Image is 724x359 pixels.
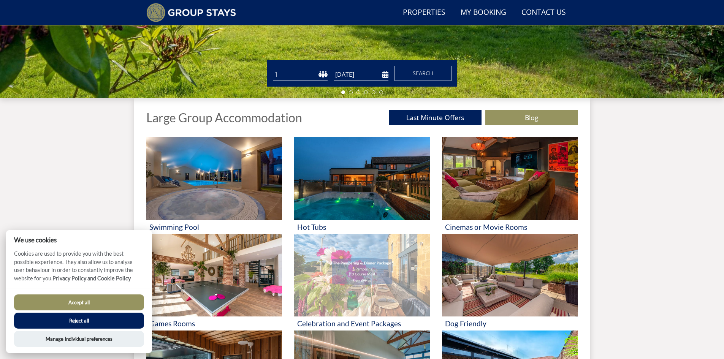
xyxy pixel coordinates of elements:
p: Cookies are used to provide you with the best possible experience. They also allow us to analyse ... [6,250,152,288]
h1: Large Group Accommodation [146,111,302,124]
img: Group Stays [146,3,236,22]
a: 'Games Rooms' - Large Group Accommodation Holiday Ideas Games Rooms [146,234,282,331]
a: 'Dog Friendly' - Large Group Accommodation Holiday Ideas Dog Friendly [442,234,578,331]
img: 'Swimming Pool' - Large Group Accommodation Holiday Ideas [146,137,282,220]
h3: Hot Tubs [297,223,427,231]
img: 'Cinemas or Movie Rooms' - Large Group Accommodation Holiday Ideas [442,137,578,220]
button: Search [394,66,452,81]
a: Properties [400,4,448,21]
a: 'Cinemas or Movie Rooms' - Large Group Accommodation Holiday Ideas Cinemas or Movie Rooms [442,137,578,234]
h3: Games Rooms [149,319,279,327]
a: Privacy Policy and Cookie Policy [52,275,131,282]
span: Search [413,70,433,77]
img: 'Dog Friendly' - Large Group Accommodation Holiday Ideas [442,234,578,317]
img: 'Games Rooms' - Large Group Accommodation Holiday Ideas [146,234,282,317]
a: Blog [485,110,578,125]
a: Contact Us [518,4,569,21]
a: 'Celebration and Event Packages' - Large Group Accommodation Holiday Ideas Celebration and Event ... [294,234,430,331]
h3: Celebration and Event Packages [297,319,427,327]
input: Arrival Date [334,68,388,81]
h2: We use cookies [6,236,152,244]
a: 'Swimming Pool' - Large Group Accommodation Holiday Ideas Swimming Pool [146,137,282,234]
h3: Swimming Pool [149,223,279,231]
img: 'Celebration and Event Packages' - Large Group Accommodation Holiday Ideas [294,234,430,317]
h3: Cinemas or Movie Rooms [445,223,575,231]
button: Manage Individual preferences [14,331,144,347]
button: Accept all [14,294,144,310]
button: Reject all [14,313,144,329]
a: 'Hot Tubs' - Large Group Accommodation Holiday Ideas Hot Tubs [294,137,430,234]
a: Last Minute Offers [389,110,482,125]
a: My Booking [458,4,509,21]
h3: Dog Friendly [445,319,575,327]
img: 'Hot Tubs' - Large Group Accommodation Holiday Ideas [294,137,430,220]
